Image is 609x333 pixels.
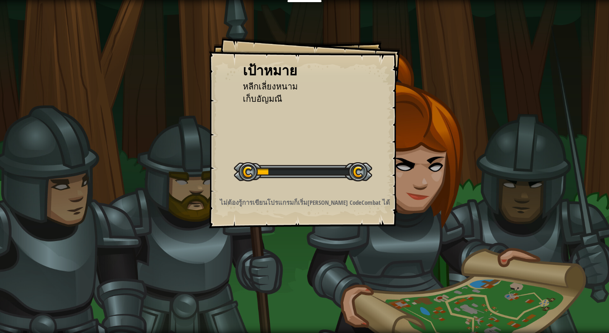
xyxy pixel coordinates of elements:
[219,198,390,207] p: ไม่ต้องรู้การเขียนโปรแกรมก็เริ่ม[PERSON_NAME] CodeCombat ได้
[243,61,366,80] div: เป้าหมาย
[232,80,364,93] li: หลีกเลี่ยงหนาม
[232,93,364,105] li: เก็บอัญมณี
[243,93,282,104] span: เก็บอัญมณี
[243,80,298,92] span: หลีกเลี่ยงหนาม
